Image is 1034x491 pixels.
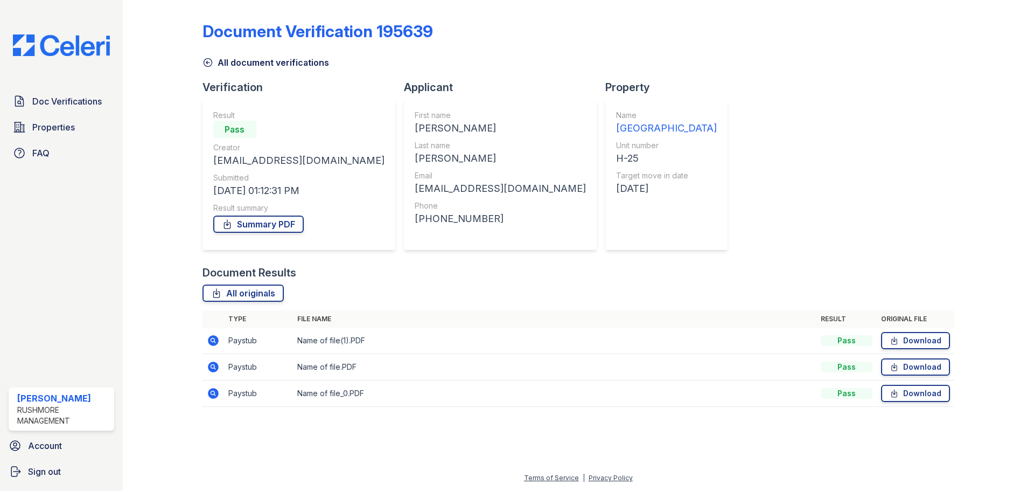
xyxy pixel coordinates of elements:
span: Sign out [28,465,61,478]
div: Document Results [202,265,296,280]
div: Pass [821,335,872,346]
a: Doc Verifications [9,91,114,112]
th: Type [224,310,293,328]
div: Target move in date [616,170,717,181]
td: Paystub [224,328,293,354]
a: Summary PDF [213,216,304,233]
th: Original file [877,310,954,328]
a: Download [881,332,950,349]
td: Paystub [224,354,293,381]
div: H-25 [616,151,717,166]
a: Sign out [4,461,118,482]
div: Applicant [404,80,605,95]
span: Doc Verifications [32,95,102,108]
div: Email [415,170,586,181]
div: Rushmore Management [17,405,110,426]
a: Name [GEOGRAPHIC_DATA] [616,110,717,136]
div: Phone [415,200,586,211]
a: All document verifications [202,56,329,69]
div: [PHONE_NUMBER] [415,211,586,226]
div: [EMAIL_ADDRESS][DOMAIN_NAME] [415,181,586,196]
a: Download [881,385,950,402]
span: FAQ [32,147,50,160]
div: First name [415,110,586,121]
a: Download [881,358,950,376]
td: Name of file_0.PDF [293,381,816,407]
a: FAQ [9,142,114,164]
div: Result [213,110,385,121]
td: Name of file.PDF [293,354,816,381]
div: Pass [213,121,256,138]
div: Document Verification 195639 [202,22,433,41]
div: [DATE] 01:12:31 PM [213,183,385,198]
img: CE_Logo_Blue-a8612792a0a2168367f1c8372b55b34899dd931a85d93a1a3d3e32e68fde9ad4.png [4,34,118,56]
th: File name [293,310,816,328]
div: | [583,474,585,482]
div: Verification [202,80,404,95]
div: [GEOGRAPHIC_DATA] [616,121,717,136]
div: [PERSON_NAME] [17,392,110,405]
div: [PERSON_NAME] [415,121,586,136]
span: Properties [32,121,75,134]
div: [PERSON_NAME] [415,151,586,166]
div: Pass [821,362,872,372]
div: Pass [821,388,872,399]
a: Terms of Service [524,474,579,482]
div: Submitted [213,172,385,183]
th: Result [816,310,877,328]
div: Name [616,110,717,121]
div: [DATE] [616,181,717,196]
div: [EMAIL_ADDRESS][DOMAIN_NAME] [213,153,385,168]
div: Property [605,80,736,95]
div: Unit number [616,140,717,151]
td: Paystub [224,381,293,407]
a: Privacy Policy [589,474,633,482]
a: Account [4,435,118,457]
a: All originals [202,285,284,302]
td: Name of file(1).PDF [293,328,816,354]
div: Creator [213,142,385,153]
span: Account [28,439,62,452]
div: Last name [415,140,586,151]
div: Result summary [213,203,385,213]
a: Properties [9,116,114,138]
